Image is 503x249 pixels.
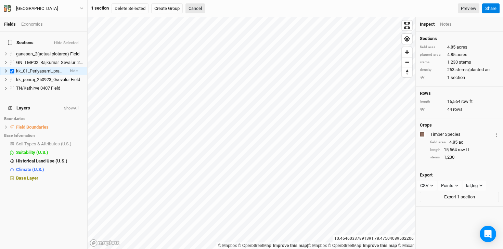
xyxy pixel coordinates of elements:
[453,106,463,113] span: rows
[420,36,499,41] h4: Sections
[54,41,79,45] button: Hide Selected
[16,141,72,146] span: Soil Types & Attributes (U.S.)
[420,60,444,65] div: stems
[430,131,493,137] div: Timber Species
[398,243,414,248] a: Maxar
[16,141,83,147] div: Soil Types & Attributes (U.S.)
[21,21,43,27] div: Economics
[459,59,471,65] span: stems
[16,77,80,82] span: kk_ponraj_250923_0sevalur Field
[273,243,307,248] a: Improve this map
[4,22,16,27] a: Fields
[480,226,496,242] div: Open Intercom Messenger
[420,107,444,112] div: qty
[16,68,110,74] span: kk_01_Periyasami_prampatti_20250909_01 Field
[16,158,67,163] span: Historical Land Use (U.S.)
[16,51,83,57] div: ganesan_2(actual plotarea) Field
[420,122,432,128] h4: Crops
[430,140,446,145] div: field area
[420,67,444,73] div: density
[90,239,120,247] a: Mapbox logo
[420,99,499,105] div: 15,564
[16,86,83,91] div: TN/Kathirvel0407 Field
[451,75,465,81] span: section
[16,60,116,65] span: GN_TMP02_Rajkumar_Sevalur_20250729_001 Field
[16,167,44,172] span: Climate (U.S.)
[458,147,469,153] span: row ft
[16,175,83,181] div: Base Layer
[459,139,463,145] span: ac
[16,150,48,155] span: Suitability (U.S.)
[218,243,237,248] a: Mapbox
[463,181,486,191] button: lat,lng
[16,124,49,130] span: Field Boundaries
[328,243,361,248] a: OpenStreetMap
[16,68,65,74] div: kk_01_Periyasami_prampatti_20250909_01 Field
[70,67,78,75] span: hide
[16,5,58,12] div: [GEOGRAPHIC_DATA]
[438,181,462,191] button: Points
[420,59,499,65] div: 1,230
[482,3,500,14] button: Share
[456,52,467,58] span: acres
[420,44,499,50] div: 4.85
[420,45,444,50] div: field area
[420,21,435,27] div: Inspect
[420,99,444,104] div: length
[402,57,412,67] button: Zoom out
[333,235,415,242] div: 10.46460337891391 , 78.47504089502206
[420,172,499,178] h4: Export
[8,40,34,45] span: Sections
[456,44,467,50] span: acres
[420,75,499,81] div: 1
[420,75,444,80] div: qty
[91,5,109,11] div: 1 section
[16,86,60,91] span: TN/Kathirvel0407 Field
[461,99,473,105] span: row ft
[430,155,440,160] div: stems
[3,5,84,12] button: [GEOGRAPHIC_DATA]
[363,243,397,248] a: Improve this map
[420,67,499,73] div: 253
[458,3,479,14] a: Preview
[151,3,183,14] button: Create Group
[420,91,499,96] h4: Rows
[420,106,499,113] div: 44
[440,21,452,27] div: Notes
[16,5,58,12] div: Tamil Nadu
[88,17,415,249] canvas: Map
[16,158,83,164] div: Historical Land Use (U.S.)
[16,124,83,130] div: Field Boundaries
[417,181,437,191] button: CSV
[16,167,83,172] div: Climate (U.S.)
[420,52,444,57] div: planted area
[16,60,83,65] div: GN_TMP02_Rajkumar_Sevalur_20250729_001 Field
[16,150,83,155] div: Suitability (U.S.)
[16,175,38,181] span: Base Layer
[402,67,412,77] button: Reset bearing to north
[466,182,478,189] div: lat,lng
[8,105,30,111] span: Layers
[420,192,499,202] button: Export 1 section
[441,182,453,189] div: Points
[16,51,79,56] span: ganesan_2(actual plotarea) Field
[402,21,412,30] button: Enter fullscreen
[238,243,271,248] a: OpenStreetMap
[112,3,149,14] button: Delete Selected
[16,77,83,82] div: kk_ponraj_250923_0sevalur Field
[494,130,499,138] button: Crop Usage
[402,47,412,57] button: Zoom in
[430,154,499,160] div: 1,230
[420,182,428,189] div: CSV
[430,147,499,153] div: 15,564
[402,34,412,44] button: Find my location
[430,139,499,145] div: 4.85
[420,52,499,58] div: 4.85
[455,67,490,73] span: stems/planted ac
[185,3,205,14] button: Cancel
